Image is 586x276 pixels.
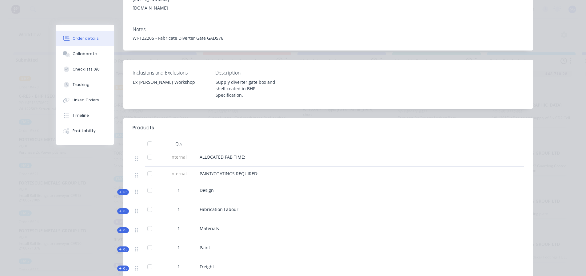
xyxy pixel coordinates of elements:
[56,62,114,77] button: Checklists 0/0
[211,78,288,99] div: Supply diverter gate box and shell coated in BHP Specification.
[117,208,129,214] div: Kit
[200,264,214,270] span: Freight
[133,124,154,132] div: Products
[200,171,258,177] span: PAINT/COATINGS REQUIRED:
[200,245,210,250] span: Paint
[56,31,114,46] button: Order details
[117,266,129,271] div: Kit
[117,246,129,252] div: Kit
[73,67,100,72] div: Checklists 0/0
[200,187,214,193] span: Design
[73,113,89,118] div: Timeline
[56,108,114,123] button: Timeline
[56,123,114,139] button: Profitability
[73,82,90,87] div: Tracking
[215,69,292,76] label: Description
[73,36,99,41] div: Order details
[200,206,238,212] span: Fabrication Labour
[119,266,127,271] span: Kit
[163,154,195,160] span: Internal
[177,206,180,213] span: 1
[119,209,127,213] span: Kit
[133,69,209,76] label: Inclusions and Exclusions
[133,35,524,41] div: WI-122205 - Fabricate Diverter Gate GAD576
[177,225,180,232] span: 1
[117,227,129,233] div: Kit
[73,97,99,103] div: Linked Orders
[133,26,524,32] div: Notes
[56,46,114,62] button: Collaborate
[177,263,180,270] span: 1
[160,138,197,150] div: Qty
[119,247,127,252] span: Kit
[119,190,127,194] span: Kit
[73,51,97,57] div: Collaborate
[117,189,129,195] div: Kit
[119,228,127,233] span: Kit
[200,154,245,160] span: ALLOCATED FAB TIME:
[73,128,96,134] div: Profitability
[56,92,114,108] button: Linked Orders
[56,77,114,92] button: Tracking
[163,170,195,177] span: Internal
[128,78,205,87] div: Ex [PERSON_NAME] Workshop
[177,187,180,193] span: 1
[200,225,219,231] span: Materials
[177,244,180,251] span: 1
